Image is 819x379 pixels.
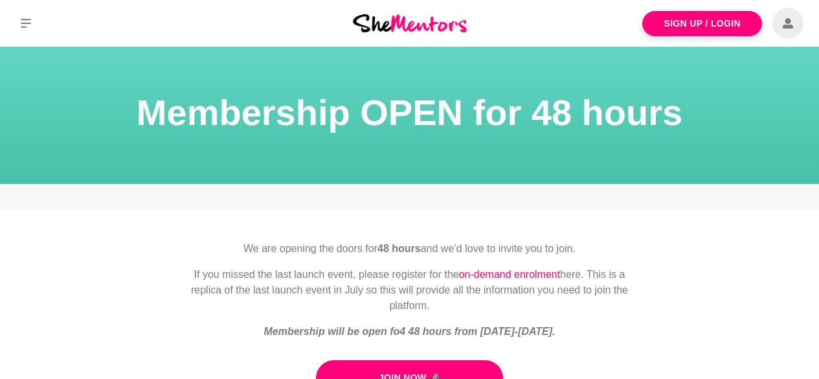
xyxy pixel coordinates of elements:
[182,241,638,257] p: We are opening the doors for and we’d love to invite you to join.
[182,267,638,314] p: If you missed the last launch event, please register for the here. This is a replica of the last ...
[377,243,421,254] strong: 48 hours
[459,269,561,280] a: on-demand enrolment
[16,88,803,137] h1: Membership OPEN for 48 hours
[353,14,467,32] img: She Mentors Logo
[264,326,555,337] em: Membership will be open fo4 48 hours from [DATE]-[DATE].
[642,11,762,36] a: Sign Up / Login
